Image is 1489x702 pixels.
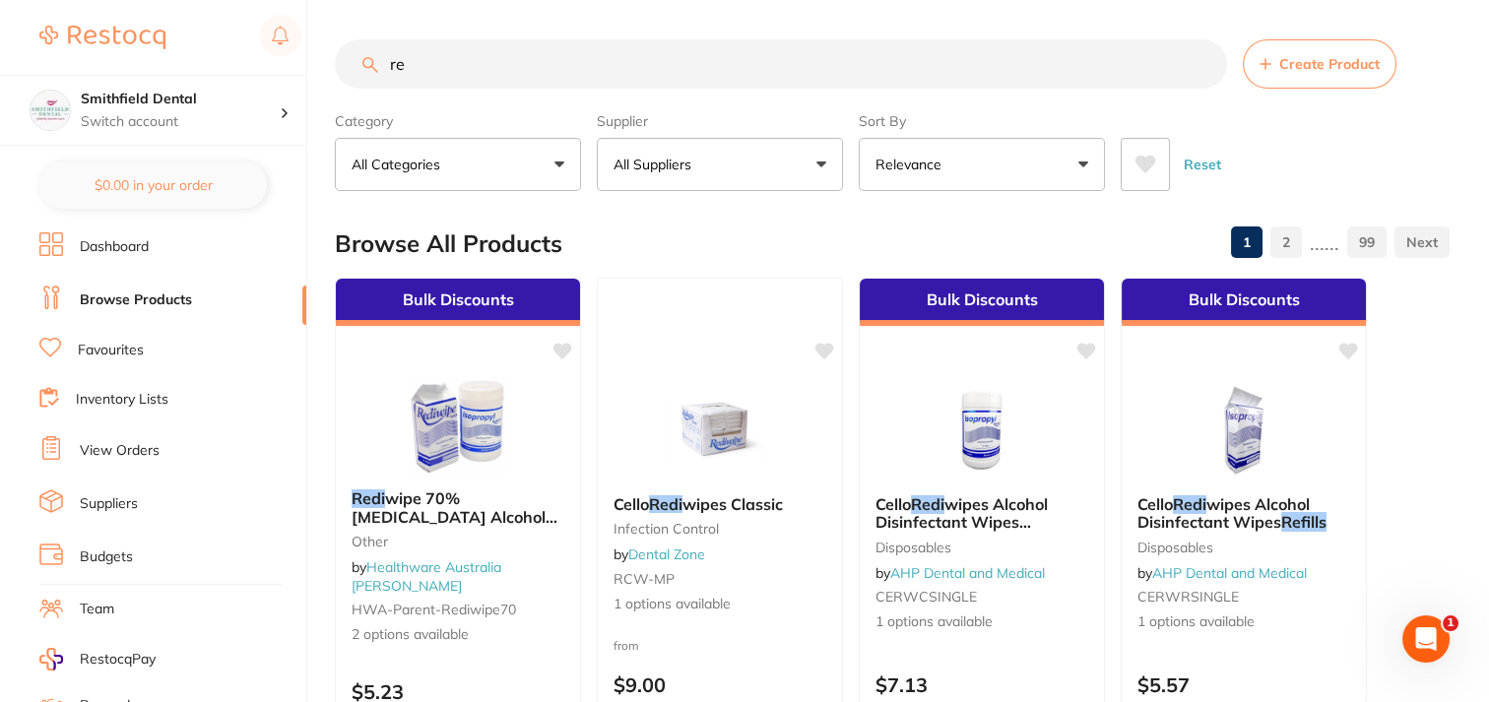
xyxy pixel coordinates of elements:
[335,39,1227,89] input: Search Products
[682,494,783,514] span: wipes Classic
[394,375,522,474] img: Rediwipe 70% Isopropyl Alcohol Wipes 100/Pack
[80,494,138,514] a: Suppliers
[1281,512,1327,532] em: Refills
[31,91,70,130] img: Smithfield Dental
[352,489,564,526] b: Rediwipe 70% Isopropyl Alcohol Wipes 100/Pack
[352,558,501,594] a: Healthware Australia [PERSON_NAME]
[614,495,826,513] b: Cello Rediwipes Classic
[875,494,911,514] span: Cello
[875,495,1088,532] b: Cello Rediwipes Alcohol Disinfectant Wipes Canisters
[614,570,675,588] span: RCW-MP
[352,534,564,549] small: other
[859,138,1105,191] button: Relevance
[80,600,114,619] a: Team
[352,488,557,544] span: wipe 70% [MEDICAL_DATA] Alcohol Wipes 100/Pack
[614,521,826,537] small: Infection Control
[1137,564,1307,582] span: by
[875,564,1045,582] span: by
[614,673,826,696] p: $9.00
[1243,39,1396,89] button: Create Product
[614,545,705,563] span: by
[875,540,1088,555] small: disposables
[656,381,784,479] img: Cello Rediwipes Classic
[1443,615,1458,631] span: 1
[597,138,843,191] button: All Suppliers
[80,547,133,567] a: Budgets
[875,673,1088,696] p: $7.13
[875,588,977,606] span: CERWCSINGLE
[918,381,1046,479] img: Cello Rediwipes Alcohol Disinfectant Wipes Canisters
[81,90,280,109] h4: Smithfield Dental
[352,155,448,174] p: All Categories
[80,441,160,461] a: View Orders
[1231,223,1262,262] a: 1
[1137,540,1350,555] small: disposables
[80,650,156,670] span: RestocqPay
[614,155,699,174] p: All Suppliers
[1180,381,1308,479] img: Cello Rediwipes Alcohol Disinfectant Wipes Refills
[1310,231,1339,254] p: ......
[860,279,1104,326] div: Bulk Discounts
[614,595,826,614] span: 1 options available
[890,564,1045,582] a: AHP Dental and Medical
[352,625,564,645] span: 2 options available
[335,138,581,191] button: All Categories
[1178,138,1227,191] button: Reset
[1122,279,1366,326] div: Bulk Discounts
[39,648,63,670] img: RestocqPay
[80,237,149,257] a: Dashboard
[352,488,385,508] em: Redi
[1137,673,1350,696] p: $5.57
[336,279,580,326] div: Bulk Discounts
[597,112,843,130] label: Supplier
[81,112,280,132] p: Switch account
[1137,588,1239,606] span: CERWRSINGLE
[911,494,944,514] em: Redi
[352,601,516,618] span: HWA-parent-rediwipe70
[875,494,1048,550] span: wipes Alcohol Disinfectant Wipes Canisters
[875,155,949,174] p: Relevance
[80,290,192,310] a: Browse Products
[1279,56,1380,72] span: Create Product
[1137,494,1310,532] span: wipes Alcohol Disinfectant Wipes
[39,161,267,209] button: $0.00 in your order
[39,648,156,670] a: RestocqPay
[875,612,1088,632] span: 1 options available
[78,341,144,360] a: Favourites
[1173,494,1206,514] em: Redi
[1137,612,1350,632] span: 1 options available
[1152,564,1307,582] a: AHP Dental and Medical
[39,15,165,60] a: Restocq Logo
[649,494,682,514] em: Redi
[628,545,705,563] a: Dental Zone
[859,112,1105,130] label: Sort By
[1347,223,1387,262] a: 99
[614,494,649,514] span: Cello
[614,638,639,653] span: from
[76,390,168,410] a: Inventory Lists
[1137,494,1173,514] span: Cello
[1402,615,1450,663] iframe: Intercom live chat
[39,26,165,49] img: Restocq Logo
[1270,223,1302,262] a: 2
[335,112,581,130] label: Category
[352,558,501,594] span: by
[1137,495,1350,532] b: Cello Rediwipes Alcohol Disinfectant Wipes Refills
[335,230,562,258] h2: Browse All Products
